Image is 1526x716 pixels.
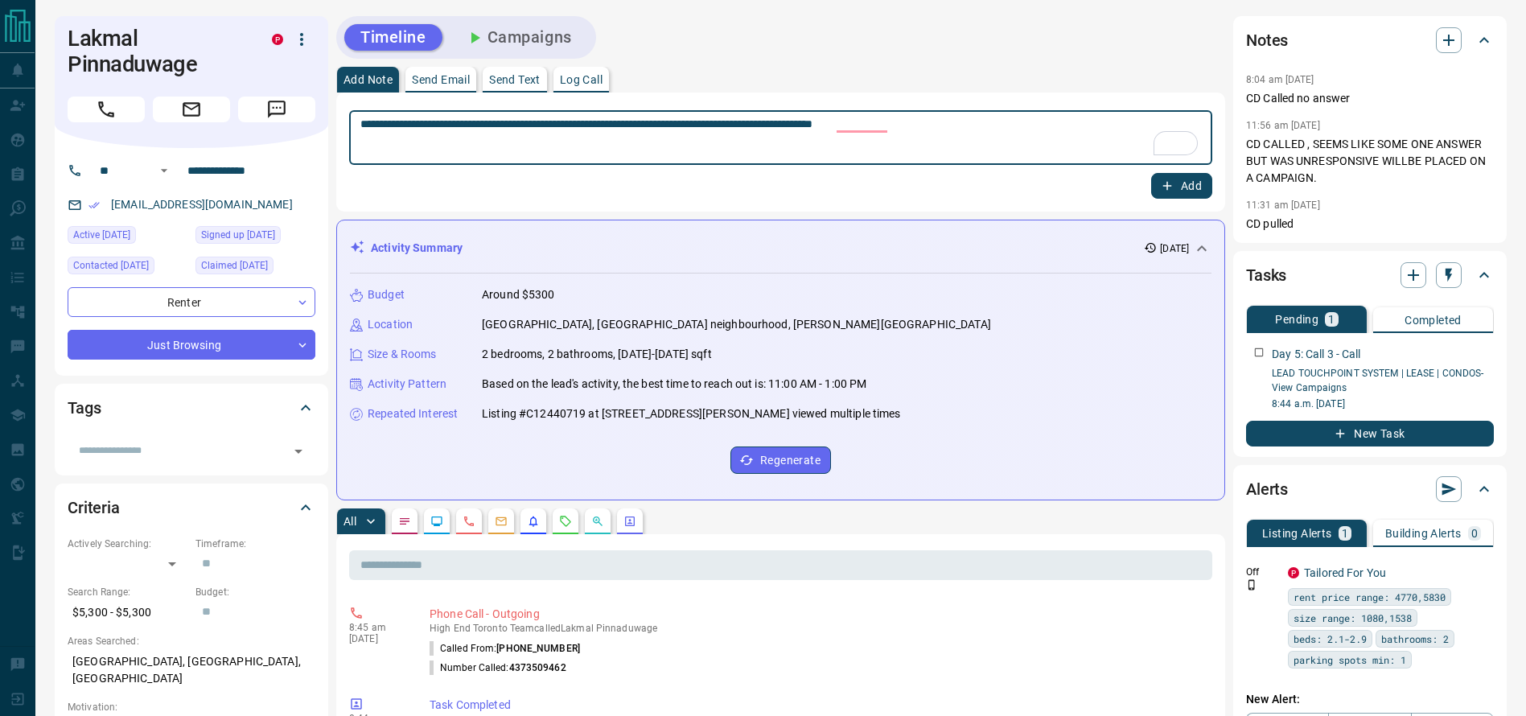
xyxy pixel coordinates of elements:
p: CD Called no answer [1246,90,1494,107]
div: Just Browsing [68,330,315,360]
p: 2 bedrooms, 2 bathrooms, [DATE]-[DATE] sqft [482,346,712,363]
p: Number Called: [430,660,566,675]
div: property.ca [1288,567,1299,578]
p: Send Email [412,74,470,85]
a: Tailored For You [1304,566,1386,579]
span: 4373509462 [509,662,566,673]
span: Call [68,97,145,122]
p: New Alert: [1246,691,1494,708]
p: Pending [1275,314,1318,325]
p: Listing #C12440719 at [STREET_ADDRESS][PERSON_NAME] viewed multiple times [482,405,901,422]
p: Called From: [430,641,580,656]
svg: Calls [463,515,475,528]
h2: Notes [1246,27,1288,53]
div: Notes [1246,21,1494,60]
span: Signed up [DATE] [201,227,275,243]
p: Listing Alerts [1262,528,1332,539]
svg: Email Verified [88,200,100,211]
div: Mon Oct 13 2025 [195,257,315,279]
div: Tue Oct 14 2025 [68,257,187,279]
p: [GEOGRAPHIC_DATA], [GEOGRAPHIC_DATA], [GEOGRAPHIC_DATA] [68,648,315,692]
p: 8:44 a.m. [DATE] [1272,397,1494,411]
p: Budget: [195,585,315,599]
span: Email [153,97,230,122]
p: $5,300 - $5,300 [68,599,187,626]
p: Add Note [343,74,393,85]
div: Tasks [1246,256,1494,294]
div: Tags [68,389,315,427]
p: Day 5: Call 3 - Call [1272,346,1361,363]
h2: Tasks [1246,262,1286,288]
svg: Listing Alerts [527,515,540,528]
div: Renter [68,287,315,317]
p: 8:45 am [349,622,405,633]
p: High End Toronto Team called Lakmal Pinnaduwage [430,623,1206,634]
p: Based on the lead's activity, the best time to reach out is: 11:00 AM - 1:00 PM [482,376,866,393]
p: Activity Pattern [368,376,446,393]
p: Repeated Interest [368,405,458,422]
button: Open [287,440,310,463]
div: Alerts [1246,470,1494,508]
span: size range: 1080,1538 [1294,610,1412,626]
span: beds: 2.1-2.9 [1294,631,1367,647]
svg: Requests [559,515,572,528]
p: [DATE] [349,633,405,644]
p: Budget [368,286,405,303]
span: Claimed [DATE] [201,257,268,274]
p: Phone Call - Outgoing [430,606,1206,623]
p: Around $5300 [482,286,555,303]
span: bathrooms: 2 [1381,631,1449,647]
p: Motivation: [68,700,315,714]
span: Message [238,97,315,122]
p: Activity Summary [371,240,463,257]
span: Contacted [DATE] [73,257,149,274]
p: 0 [1471,528,1478,539]
p: Building Alerts [1385,528,1462,539]
span: Active [DATE] [73,227,130,243]
h2: Criteria [68,495,120,521]
h2: Alerts [1246,476,1288,502]
svg: Emails [495,515,508,528]
svg: Notes [398,515,411,528]
p: [GEOGRAPHIC_DATA], [GEOGRAPHIC_DATA] neighbourhood, [PERSON_NAME][GEOGRAPHIC_DATA] [482,316,991,333]
p: 8:04 am [DATE] [1246,74,1314,85]
p: 1 [1342,528,1348,539]
button: Add [1151,173,1212,199]
p: 11:31 am [DATE] [1246,200,1320,211]
svg: Agent Actions [623,515,636,528]
span: parking spots min: 1 [1294,652,1406,668]
p: Send Text [489,74,541,85]
h1: Lakmal Pinnaduwage [68,26,248,77]
svg: Lead Browsing Activity [430,515,443,528]
p: Location [368,316,413,333]
div: Criteria [68,488,315,527]
p: Completed [1405,315,1462,326]
p: Size & Rooms [368,346,437,363]
button: Campaigns [449,24,588,51]
p: Areas Searched: [68,634,315,648]
p: Off [1246,565,1278,579]
p: 11:56 am [DATE] [1246,120,1320,131]
button: Regenerate [730,446,831,474]
p: Search Range: [68,585,187,599]
a: [EMAIL_ADDRESS][DOMAIN_NAME] [111,198,293,211]
p: [DATE] [1160,241,1189,256]
p: All [343,516,356,527]
a: LEAD TOUCHPOINT SYSTEM | LEASE | CONDOS- View Campaigns [1272,368,1484,393]
p: Timeframe: [195,537,315,551]
button: Timeline [344,24,442,51]
button: Open [154,161,174,180]
p: Log Call [560,74,603,85]
button: New Task [1246,421,1494,446]
h2: Tags [68,395,101,421]
p: Actively Searching: [68,537,187,551]
p: Task Completed [430,697,1206,714]
textarea: To enrich screen reader interactions, please activate Accessibility in Grammarly extension settings [360,117,1201,158]
p: CD pulled [1246,216,1494,232]
div: Mon Oct 13 2025 [68,226,187,249]
span: rent price range: 4770,5830 [1294,589,1446,605]
span: [PHONE_NUMBER] [496,643,580,654]
svg: Push Notification Only [1246,579,1257,590]
p: CD CALLED , SEEMS LIKE SOME ONE ANSWER BUT WAS UNRESPONSIVE WILLBE PLACED ON A CAMPAIGN. [1246,136,1494,187]
div: property.ca [272,34,283,45]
